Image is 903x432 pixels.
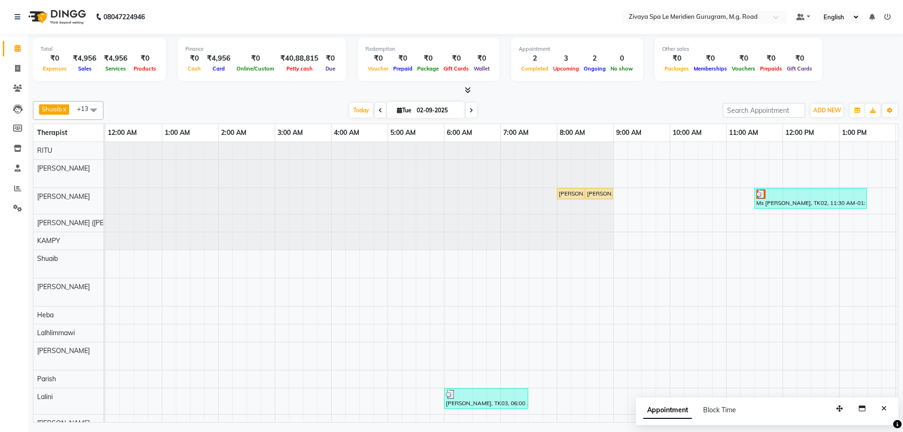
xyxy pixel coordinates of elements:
span: Products [131,65,158,72]
span: [PERSON_NAME] [37,192,90,201]
div: ₹0 [415,53,441,64]
div: ₹0 [131,53,158,64]
span: Petty cash [284,65,315,72]
span: [PERSON_NAME] ([PERSON_NAME]) [37,219,148,227]
div: Ms [PERSON_NAME], TK02, 11:30 AM-01:30 PM, The Healing Touch - 120 Mins [755,189,866,207]
span: Shuaib [37,254,58,263]
input: 2025-09-02 [414,103,461,118]
span: Cash [185,65,203,72]
span: Appointment [643,402,692,419]
span: Expenses [40,65,69,72]
div: ₹0 [40,53,69,64]
div: ₹0 [662,53,691,64]
a: 2:00 AM [219,126,249,140]
span: [PERSON_NAME] [37,283,90,291]
span: Wallet [471,65,492,72]
div: 0 [608,53,635,64]
a: 1:00 PM [840,126,869,140]
span: Prepaid [391,65,415,72]
span: [PERSON_NAME] [37,164,90,173]
span: Package [415,65,441,72]
div: 3 [551,53,581,64]
span: Card [210,65,227,72]
div: Finance [185,45,339,53]
span: KAMPY [37,236,60,245]
div: ₹0 [365,53,391,64]
span: Tue [395,107,414,114]
div: Other sales [662,45,815,53]
span: [PERSON_NAME] [37,419,90,427]
span: Block Time [703,406,736,414]
span: Packages [662,65,691,72]
a: 11:00 AM [727,126,760,140]
span: ADD NEW [813,107,841,114]
div: ₹0 [185,53,203,64]
div: 2 [581,53,608,64]
span: Due [323,65,338,72]
a: 8:00 AM [557,126,587,140]
div: ₹4,956 [100,53,131,64]
a: 1:00 AM [162,126,192,140]
span: Shuaib [42,105,62,113]
span: RITU [37,146,52,155]
span: Today [349,103,373,118]
span: Heba [37,311,54,319]
div: ₹0 [234,53,277,64]
button: Close [877,401,891,416]
div: Redemption [365,45,492,53]
a: 6:00 AM [444,126,475,140]
span: Gift Cards [784,65,815,72]
div: ₹4,956 [203,53,234,64]
div: Total [40,45,158,53]
span: No show [608,65,635,72]
a: 10:00 AM [670,126,704,140]
a: 7:00 AM [501,126,531,140]
div: ₹0 [758,53,784,64]
a: 12:00 PM [783,126,816,140]
span: Parish [37,375,56,383]
div: ₹40,88,815 [277,53,322,64]
div: ₹0 [729,53,758,64]
span: Ongoing [581,65,608,72]
span: +13 [77,105,95,112]
span: Prepaids [758,65,784,72]
a: 9:00 AM [614,126,644,140]
span: Lalhlimmawi [37,329,75,337]
span: Gift Cards [441,65,471,72]
span: Online/Custom [234,65,277,72]
span: Sales [76,65,94,72]
div: ₹0 [471,53,492,64]
div: ₹0 [441,53,471,64]
span: Lalini [37,393,53,401]
span: Therapist [37,128,67,137]
span: Services [103,65,128,72]
img: logo [24,4,88,30]
a: 5:00 AM [388,126,418,140]
div: [PERSON_NAME], TK04, 08:00 AM-08:30 AM, Signature Foot Massage - 30 Mins [558,189,584,198]
a: 3:00 AM [275,126,305,140]
span: [PERSON_NAME] [37,346,90,355]
div: ₹4,956 [69,53,100,64]
div: ₹0 [322,53,339,64]
button: ADD NEW [811,104,843,117]
div: [PERSON_NAME], TK04, 08:30 AM-09:00 AM, De-Stress Back & Shoulder Massage - 30 Mins [586,189,612,198]
span: Memberships [691,65,729,72]
div: ₹0 [691,53,729,64]
span: Completed [519,65,551,72]
input: Search Appointment [723,103,805,118]
a: 4:00 AM [332,126,362,140]
span: Vouchers [729,65,758,72]
span: Voucher [365,65,391,72]
div: 2 [519,53,551,64]
div: ₹0 [784,53,815,64]
div: [PERSON_NAME], TK03, 06:00 AM-07:30 AM, Fusion Therapy - 90 Mins [445,390,527,408]
span: Upcoming [551,65,581,72]
b: 08047224946 [103,4,145,30]
div: Appointment [519,45,635,53]
a: x [62,105,66,113]
a: 12:00 AM [105,126,139,140]
div: ₹0 [391,53,415,64]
